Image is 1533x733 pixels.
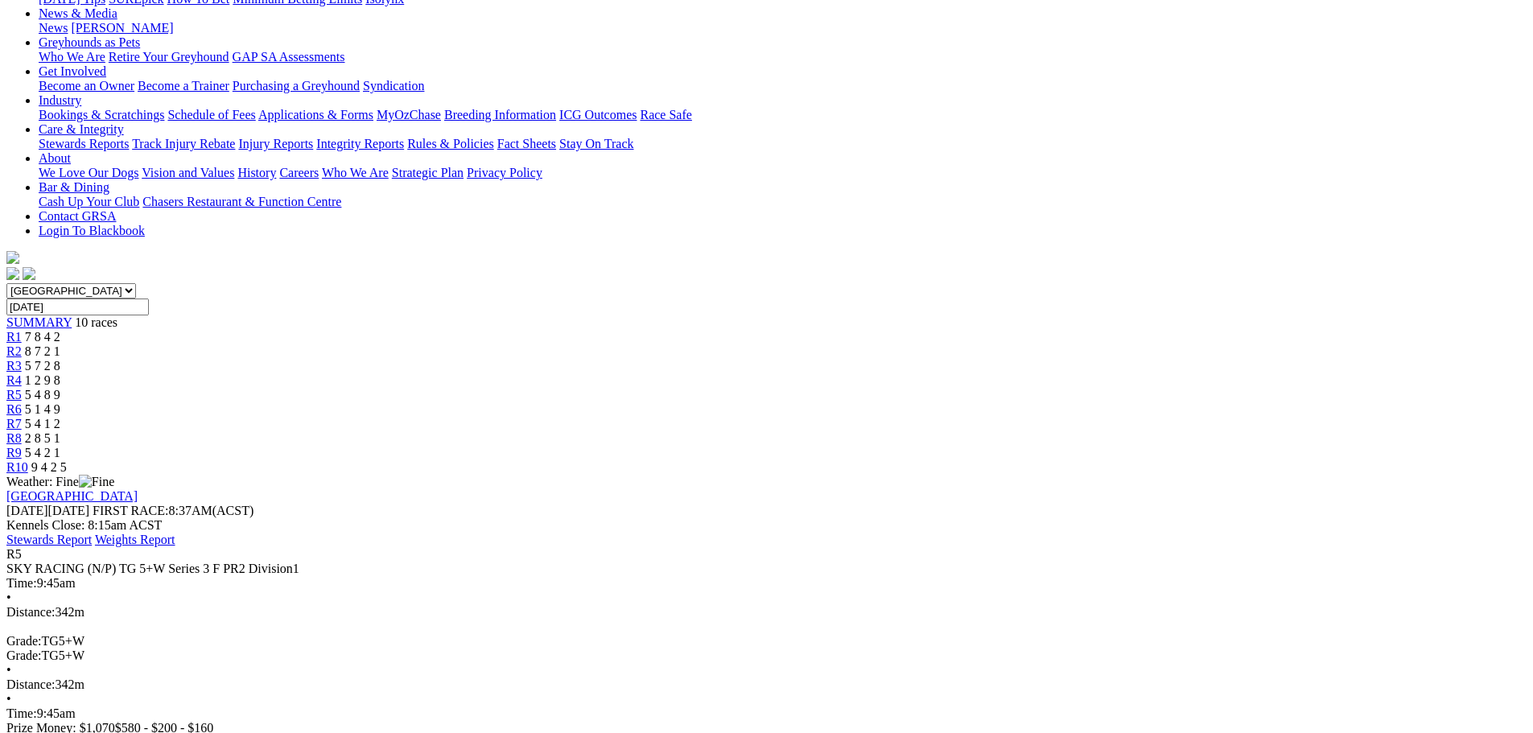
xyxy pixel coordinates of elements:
span: [DATE] [6,504,89,517]
a: News & Media [39,6,117,20]
img: twitter.svg [23,267,35,280]
a: Greyhounds as Pets [39,35,140,49]
span: FIRST RACE: [93,504,168,517]
a: ICG Outcomes [559,108,637,121]
a: MyOzChase [377,108,441,121]
div: About [39,166,1527,180]
a: Stewards Report [6,533,92,546]
a: Breeding Information [444,108,556,121]
span: 7 8 4 2 [25,330,60,344]
img: facebook.svg [6,267,19,280]
a: Syndication [363,79,424,93]
a: Fact Sheets [497,137,556,150]
a: Stay On Track [559,137,633,150]
span: Distance: [6,605,55,619]
a: Rules & Policies [407,137,494,150]
a: Care & Integrity [39,122,124,136]
span: Grade: [6,649,42,662]
a: R10 [6,460,28,474]
a: Weights Report [95,533,175,546]
a: R9 [6,446,22,459]
a: R3 [6,359,22,373]
a: R8 [6,431,22,445]
a: R7 [6,417,22,430]
a: History [237,166,276,179]
div: Bar & Dining [39,195,1527,209]
span: 9 4 2 5 [31,460,67,474]
a: GAP SA Assessments [233,50,345,64]
a: Become an Owner [39,79,134,93]
span: 5 4 1 2 [25,417,60,430]
a: Vision and Values [142,166,234,179]
span: 5 1 4 9 [25,402,60,416]
span: 5 7 2 8 [25,359,60,373]
a: Race Safe [640,108,691,121]
span: R5 [6,547,22,561]
a: News [39,21,68,35]
a: Stewards Reports [39,137,129,150]
a: Who We Are [322,166,389,179]
a: Privacy Policy [467,166,542,179]
a: Login To Blackbook [39,224,145,237]
a: Chasers Restaurant & Function Centre [142,195,341,208]
div: Get Involved [39,79,1527,93]
a: Careers [279,166,319,179]
a: Cash Up Your Club [39,195,139,208]
span: 10 races [75,315,117,329]
span: 1 2 9 8 [25,373,60,387]
a: SUMMARY [6,315,72,329]
span: Time: [6,706,37,720]
a: Get Involved [39,64,106,78]
div: Industry [39,108,1527,122]
span: • [6,692,11,706]
div: 342m [6,677,1527,692]
div: TG5+W [6,634,1527,649]
a: [PERSON_NAME] [71,21,173,35]
img: logo-grsa-white.png [6,251,19,264]
div: SKY RACING (N/P) TG 5+W Series 3 F PR2 Division1 [6,562,1527,576]
input: Select date [6,299,149,315]
a: Injury Reports [238,137,313,150]
a: Track Injury Rebate [132,137,235,150]
a: Integrity Reports [316,137,404,150]
a: About [39,151,71,165]
span: Grade: [6,634,42,648]
a: R4 [6,373,22,387]
span: 8:37AM(ACST) [93,504,253,517]
span: 5 4 2 1 [25,446,60,459]
a: We Love Our Dogs [39,166,138,179]
img: Fine [79,475,114,489]
a: Retire Your Greyhound [109,50,229,64]
div: News & Media [39,21,1527,35]
a: R6 [6,402,22,416]
a: R2 [6,344,22,358]
a: Industry [39,93,81,107]
span: • [6,663,11,677]
span: 5 4 8 9 [25,388,60,402]
a: Bookings & Scratchings [39,108,164,121]
a: Contact GRSA [39,209,116,223]
div: Care & Integrity [39,137,1527,151]
a: R1 [6,330,22,344]
a: Applications & Forms [258,108,373,121]
span: • [6,591,11,604]
div: 342m [6,605,1527,620]
a: Strategic Plan [392,166,464,179]
a: Purchasing a Greyhound [233,79,360,93]
a: Bar & Dining [39,180,109,194]
div: 9:45am [6,576,1527,591]
a: R5 [6,388,22,402]
span: Weather: Fine [6,475,114,488]
div: Kennels Close: 8:15am ACST [6,518,1527,533]
span: 2 8 5 1 [25,431,60,445]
